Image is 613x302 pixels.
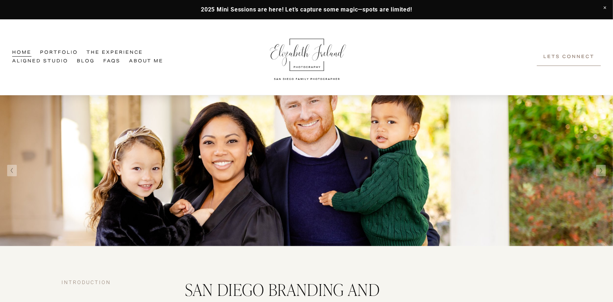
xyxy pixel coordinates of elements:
a: Lets Connect [537,48,600,66]
a: Blog [77,57,95,66]
a: Aligned Studio [12,57,68,66]
button: Previous Slide [7,165,17,176]
img: Elizabeth Ireland Photography San Diego Family Photographer [266,32,348,83]
a: folder dropdown [86,49,143,57]
a: FAQs [103,57,120,66]
span: The Experience [86,49,143,57]
button: Next Slide [596,165,606,176]
a: Home [12,49,31,57]
a: About Me [129,57,164,66]
h4: Introduction [61,279,156,286]
a: Portfolio [40,49,78,57]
